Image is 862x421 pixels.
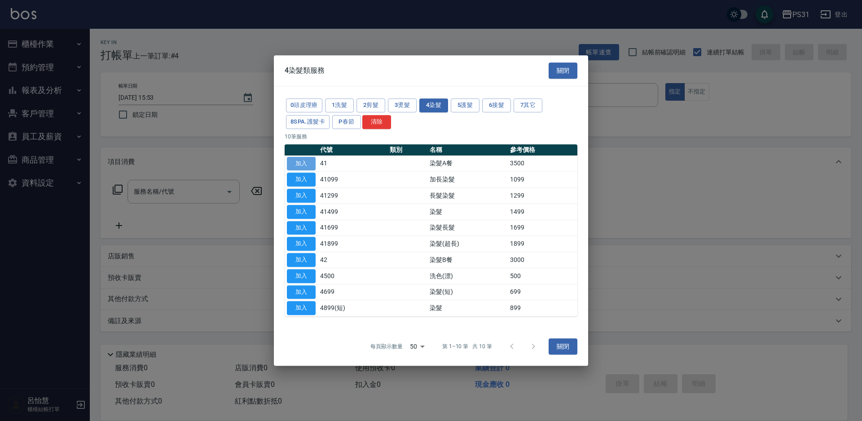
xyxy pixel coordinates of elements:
[419,98,448,112] button: 4染髮
[287,205,316,219] button: 加入
[549,62,577,79] button: 關閉
[287,253,316,267] button: 加入
[286,115,330,129] button: 8SPA.護髮卡
[370,342,403,350] p: 每頁顯示數量
[508,252,577,268] td: 3000
[508,300,577,316] td: 899
[318,252,387,268] td: 42
[508,188,577,204] td: 1299
[318,236,387,252] td: 41899
[318,284,387,300] td: 4699
[287,237,316,251] button: 加入
[332,115,361,129] button: P春節
[387,144,427,156] th: 類別
[549,338,577,355] button: 關閉
[287,269,316,283] button: 加入
[287,157,316,171] button: 加入
[318,188,387,204] td: 41299
[427,284,508,300] td: 染髮(短)
[442,342,492,350] p: 第 1–10 筆 共 10 筆
[287,173,316,186] button: 加入
[427,268,508,284] td: 洗色(漂)
[318,268,387,284] td: 4500
[286,98,322,112] button: 0頭皮理療
[318,300,387,316] td: 4899(短)
[406,334,428,359] div: 50
[508,144,577,156] th: 參考價格
[427,236,508,252] td: 染髮(超長)
[287,221,316,235] button: 加入
[318,172,387,188] td: 41099
[427,172,508,188] td: 加長染髮
[508,204,577,220] td: 1499
[318,204,387,220] td: 41499
[451,98,479,112] button: 5護髮
[427,188,508,204] td: 長髮染髮
[427,144,508,156] th: 名稱
[482,98,511,112] button: 6接髮
[285,66,325,75] span: 4染髮類服務
[325,98,354,112] button: 1洗髮
[287,285,316,299] button: 加入
[318,144,387,156] th: 代號
[318,220,387,236] td: 41699
[427,300,508,316] td: 染髮
[318,155,387,172] td: 41
[427,220,508,236] td: 染髮長髮
[508,268,577,284] td: 500
[287,189,316,203] button: 加入
[356,98,385,112] button: 2剪髮
[285,133,577,141] p: 10 筆服務
[508,220,577,236] td: 1699
[287,301,316,315] button: 加入
[508,155,577,172] td: 3500
[388,98,417,112] button: 3燙髮
[427,252,508,268] td: 染髮B餐
[508,236,577,252] td: 1899
[427,204,508,220] td: 染髮
[514,98,542,112] button: 7其它
[508,172,577,188] td: 1099
[362,115,391,129] button: 清除
[508,284,577,300] td: 699
[427,155,508,172] td: 染髮A餐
